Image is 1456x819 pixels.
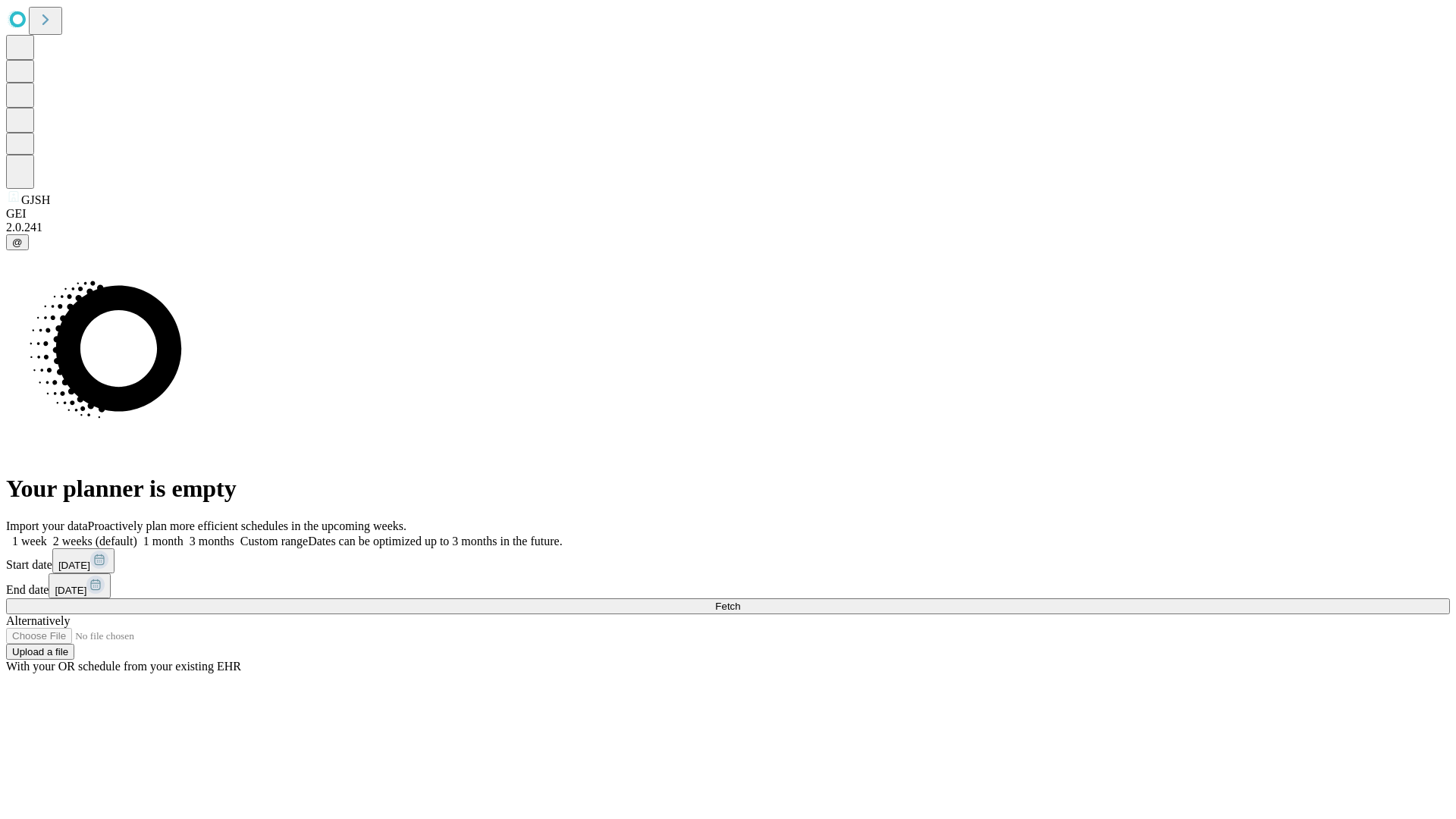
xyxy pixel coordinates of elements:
span: [DATE] [55,585,86,596]
div: Start date [6,548,1450,573]
span: Fetch [715,601,740,612]
button: Fetch [6,598,1450,614]
span: With your OR schedule from your existing EHR [6,660,241,673]
span: 2 weeks (default) [53,535,137,548]
span: Dates can be optimized up to 3 months in the future. [308,535,562,548]
span: 3 months [190,535,234,548]
span: [DATE] [58,560,90,571]
span: Import your data [6,519,88,532]
span: @ [12,237,23,248]
span: Custom range [240,535,308,548]
button: [DATE] [52,548,115,573]
div: 2.0.241 [6,221,1450,234]
span: Proactively plan more efficient schedules in the upcoming weeks. [88,519,406,532]
span: GJSH [21,193,50,206]
span: 1 month [143,535,184,548]
span: Alternatively [6,614,70,627]
button: @ [6,234,29,250]
button: [DATE] [49,573,111,598]
div: GEI [6,207,1450,221]
h1: Your planner is empty [6,475,1450,503]
div: End date [6,573,1450,598]
span: 1 week [12,535,47,548]
button: Upload a file [6,644,74,660]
